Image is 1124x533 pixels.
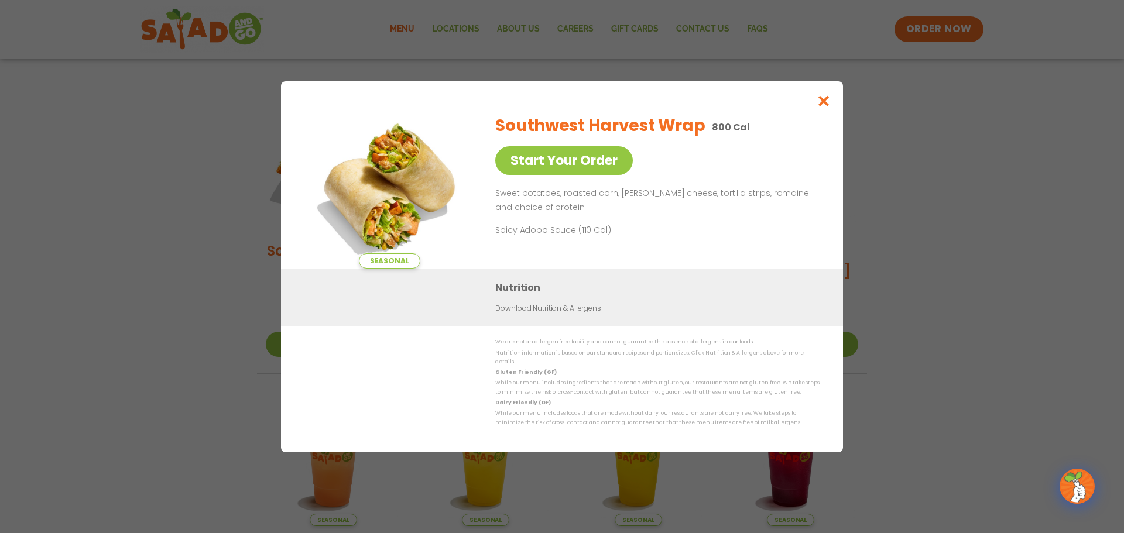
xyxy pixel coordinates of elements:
[495,379,820,397] p: While our menu includes ingredients that are made without gluten, our restaurants are not gluten ...
[495,223,712,236] p: Spicy Adobo Sauce (110 Cal)
[495,114,705,138] h2: Southwest Harvest Wrap
[1061,470,1094,503] img: wpChatIcon
[712,120,750,135] p: 800 Cal
[495,280,825,295] h3: Nutrition
[495,348,820,366] p: Nutrition information is based on our standard recipes and portion sizes. Click Nutrition & Aller...
[495,187,815,215] p: Sweet potatoes, roasted corn, [PERSON_NAME] cheese, tortilla strips, romaine and choice of protein.
[495,409,820,427] p: While our menu includes foods that are made without dairy, our restaurants are not dairy free. We...
[495,338,820,346] p: We are not an allergen free facility and cannot guarantee the absence of allergens in our foods.
[805,81,843,121] button: Close modal
[495,369,556,376] strong: Gluten Friendly (GF)
[495,303,601,314] a: Download Nutrition & Allergens
[307,105,471,269] img: Featured product photo for Southwest Harvest Wrap
[359,253,420,269] span: Seasonal
[495,146,633,175] a: Start Your Order
[495,399,550,406] strong: Dairy Friendly (DF)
